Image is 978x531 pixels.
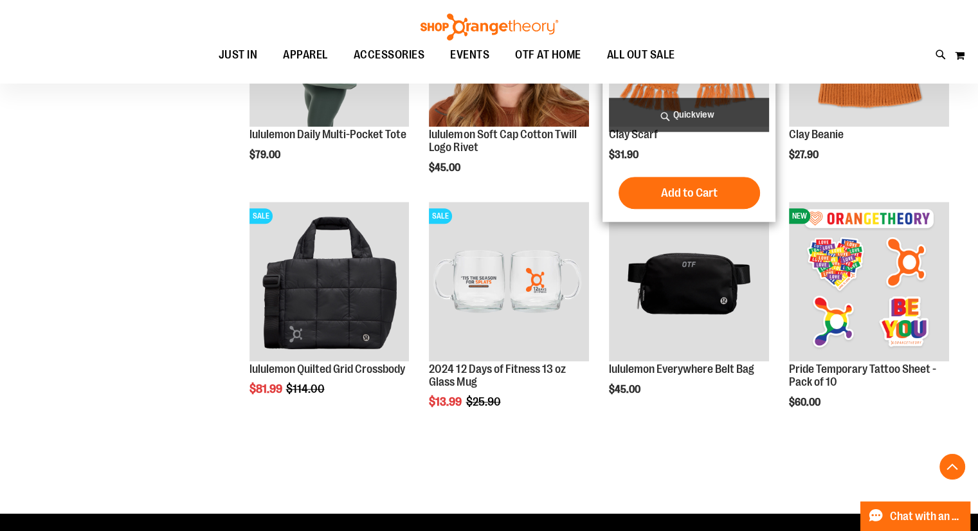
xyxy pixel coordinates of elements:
span: $81.99 [249,382,284,395]
a: lululemon Everywhere Belt Bag [609,363,754,375]
img: Pride Temporary Tattoo Sheet - Pack of 10 [789,202,949,362]
a: Pride Temporary Tattoo Sheet - Pack of 10 [789,363,936,388]
a: Main image of 2024 12 Days of Fitness 13 oz Glass MugSALE [429,202,589,364]
span: SALE [429,208,452,224]
button: Add to Cart [619,177,760,209]
a: Quickview [609,98,769,132]
img: lululemon Quilted Grid Crossbody [249,202,410,362]
a: lululemon Everywhere Belt Bag [609,202,769,364]
span: $45.00 [429,162,462,174]
span: OTF AT HOME [515,40,581,69]
span: EVENTS [450,40,489,69]
span: $13.99 [429,395,464,408]
div: product [783,195,955,441]
span: ALL OUT SALE [607,40,675,69]
span: $25.90 [466,395,502,408]
a: 2024 12 Days of Fitness 13 oz Glass Mug [429,363,565,388]
a: Clay Scarf [609,128,658,141]
span: JUST IN [219,40,258,69]
button: Chat with an Expert [860,501,971,531]
img: lululemon Everywhere Belt Bag [609,202,769,362]
a: lululemon Quilted Grid CrossbodySALE [249,202,410,364]
div: product [602,195,775,429]
a: lululemon Quilted Grid Crossbody [249,363,405,375]
a: Clay Beanie [789,128,844,141]
span: $45.00 [609,384,642,395]
span: $31.90 [609,149,640,161]
span: APPAREL [283,40,328,69]
span: SALE [249,208,273,224]
span: Add to Cart [661,186,718,200]
span: NEW [789,208,810,224]
div: product [422,195,595,441]
a: lululemon Daily Multi-Pocket Tote [249,128,406,141]
img: Main image of 2024 12 Days of Fitness 13 oz Glass Mug [429,202,589,362]
span: Chat with an Expert [890,510,963,523]
button: Back To Top [939,454,965,480]
span: $79.00 [249,149,282,161]
span: $60.00 [789,397,822,408]
a: lululemon Soft Cap Cotton Twill Logo Rivet [429,128,576,154]
div: product [243,195,416,429]
img: Shop Orangetheory [419,14,560,40]
span: $114.00 [286,382,327,395]
a: Pride Temporary Tattoo Sheet - Pack of 10NEW [789,202,949,364]
span: $27.90 [789,149,820,161]
span: ACCESSORIES [354,40,425,69]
